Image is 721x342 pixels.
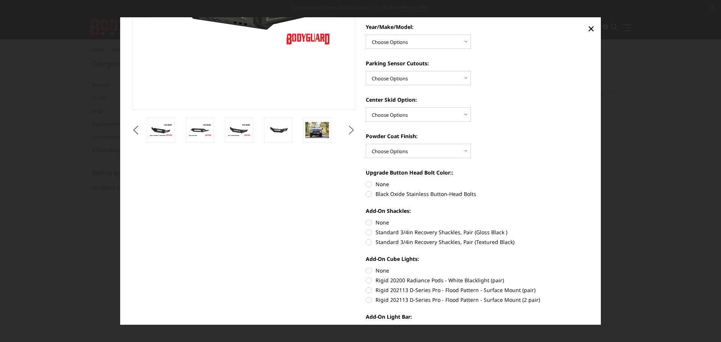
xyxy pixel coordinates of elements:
iframe: Chat Widget [683,306,721,342]
label: Center Skid Option: [366,96,589,104]
label: None [366,267,589,274]
img: A2L Series - Base Front Bumper (Non Winch) [149,124,173,137]
img: 2020 Chevrolet HD - Available in single light bar configuration only [305,122,329,138]
label: Upgrade Button Head Bolt Color:: [366,169,589,176]
label: Black Oxide Stainless Button-Head Bolts [366,190,589,198]
label: Rigid 20200 Radiance Pods - White Blacklight (pair) [366,276,589,284]
span: × [588,20,594,36]
label: None [366,324,589,332]
label: Parking Sensor Cutouts: [366,59,589,67]
img: A2L Series - Base Front Bumper (Non Winch) [266,125,290,136]
label: Standard 3/4in Recovery Shackles, Pair (Textured Black) [366,238,589,246]
label: Rigid 202113 D-Series Pro - Flood Pattern - Surface Mount (2 pair) [366,296,589,304]
button: Previous [130,125,142,136]
label: Rigid 202113 D-Series Pro - Flood Pattern - Surface Mount (pair) [366,286,589,294]
label: Year/Make/Model: [366,23,589,31]
label: None [366,218,589,226]
label: None [366,180,589,188]
label: Add-On Shackles: [366,207,589,215]
label: Add-On Cube Lights: [366,255,589,263]
label: Add-On Light Bar: [366,313,589,321]
button: Next [346,125,357,136]
label: Standard 3/4in Recovery Shackles, Pair (Gloss Black ) [366,228,589,236]
label: Powder Coat Finish: [366,132,589,140]
img: A2L Series - Base Front Bumper (Non Winch) [227,124,251,137]
img: A2L Series - Base Front Bumper (Non Winch) [188,124,212,137]
a: Close [585,23,597,35]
